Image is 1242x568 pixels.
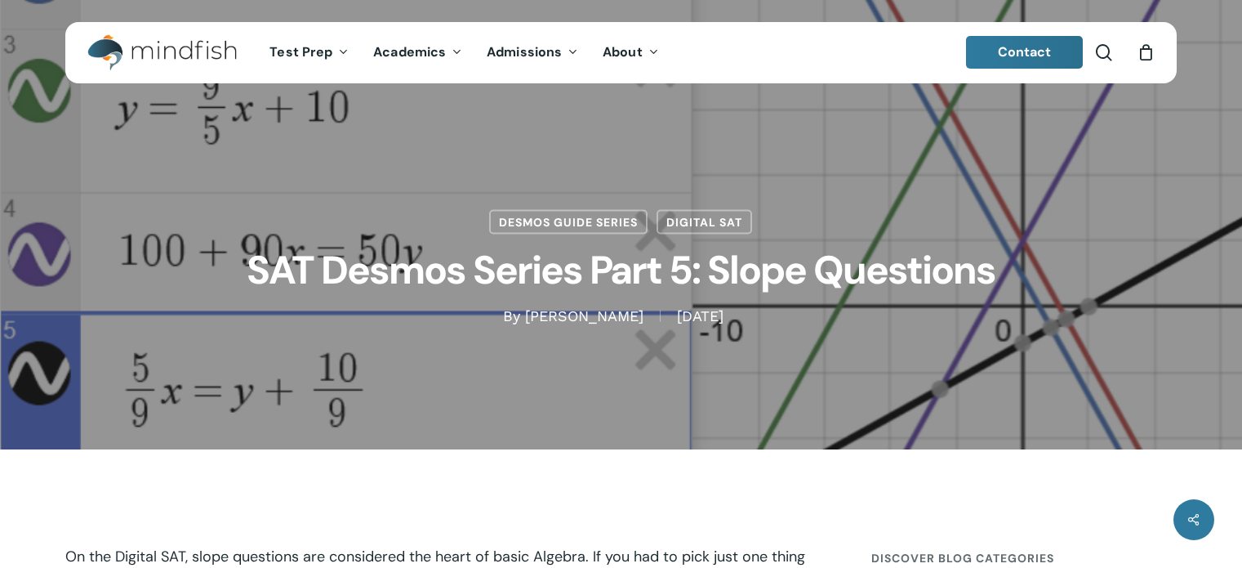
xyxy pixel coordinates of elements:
[487,43,562,60] span: Admissions
[525,307,643,324] a: [PERSON_NAME]
[603,43,643,60] span: About
[966,36,1084,69] a: Contact
[257,22,670,83] nav: Main Menu
[998,43,1052,60] span: Contact
[489,210,648,235] a: Desmos Guide Series
[590,46,671,60] a: About
[373,43,446,60] span: Academics
[503,311,520,322] span: By
[361,46,474,60] a: Academics
[257,46,361,60] a: Test Prep
[269,43,332,60] span: Test Prep
[657,210,752,235] a: Digital SAT
[474,46,590,60] a: Admissions
[660,311,740,322] span: [DATE]
[213,235,1030,306] h1: SAT Desmos Series Part 5: Slope Questions
[65,22,1177,83] header: Main Menu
